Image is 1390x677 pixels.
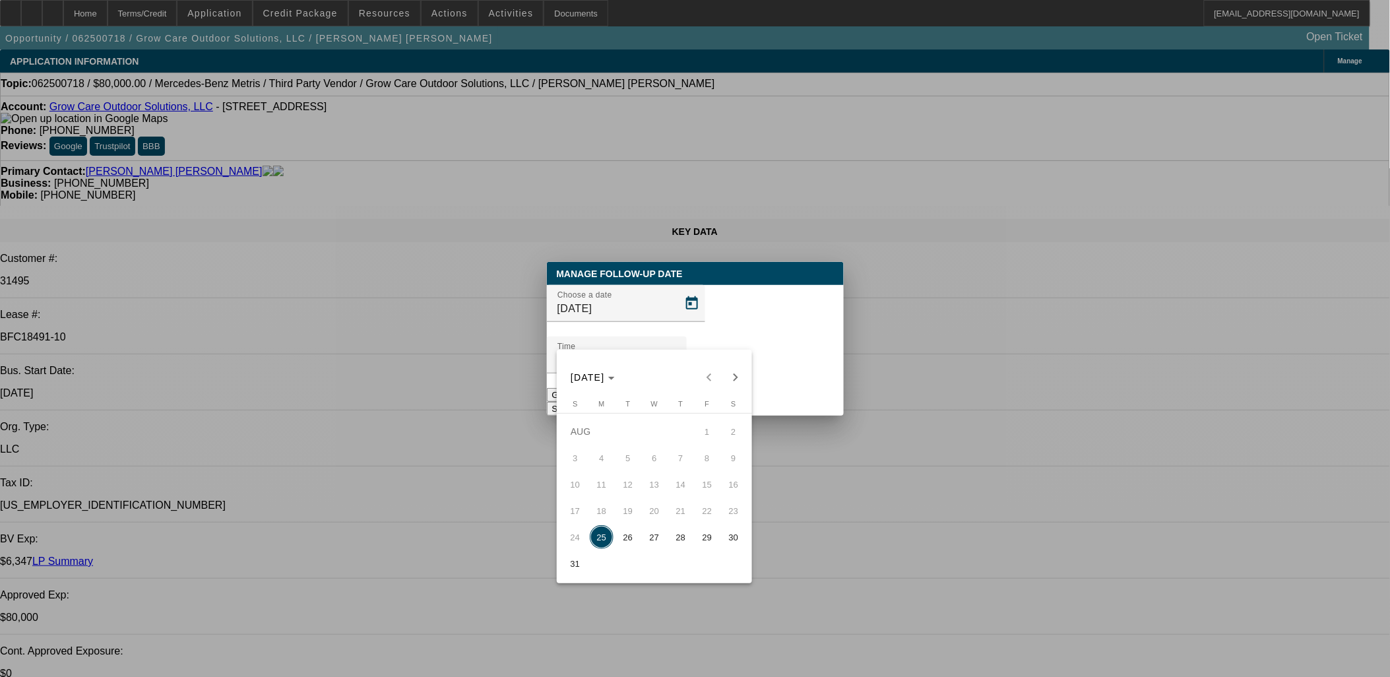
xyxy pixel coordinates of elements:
button: August 14, 2025 [668,471,694,498]
button: August 17, 2025 [562,498,588,524]
button: August 31, 2025 [562,550,588,577]
button: August 29, 2025 [694,524,720,550]
span: 11 [590,472,614,496]
span: 19 [616,499,640,523]
button: August 30, 2025 [720,524,747,550]
button: August 15, 2025 [694,471,720,498]
span: 17 [563,499,587,523]
span: 22 [695,499,719,523]
span: 21 [669,499,693,523]
span: 30 [722,525,745,549]
span: 26 [616,525,640,549]
button: August 12, 2025 [615,471,641,498]
span: W [651,400,658,408]
span: F [705,400,710,408]
button: August 11, 2025 [588,471,615,498]
button: August 9, 2025 [720,445,747,471]
span: 23 [722,499,745,523]
button: August 6, 2025 [641,445,668,471]
span: 4 [590,446,614,470]
span: 2 [722,420,745,443]
button: August 3, 2025 [562,445,588,471]
button: August 27, 2025 [641,524,668,550]
span: S [573,400,577,408]
button: Next month [722,364,749,391]
span: 12 [616,472,640,496]
button: August 1, 2025 [694,418,720,445]
button: August 2, 2025 [720,418,747,445]
button: August 19, 2025 [615,498,641,524]
span: 7 [669,446,693,470]
span: 16 [722,472,745,496]
span: 18 [590,499,614,523]
button: August 10, 2025 [562,471,588,498]
button: August 25, 2025 [588,524,615,550]
button: Choose month and year [565,366,620,389]
span: [DATE] [571,372,605,383]
span: 15 [695,472,719,496]
button: August 26, 2025 [615,524,641,550]
span: 5 [616,446,640,470]
button: August 22, 2025 [694,498,720,524]
button: August 24, 2025 [562,524,588,550]
span: 13 [643,472,666,496]
button: August 4, 2025 [588,445,615,471]
span: 31 [563,552,587,575]
span: 24 [563,525,587,549]
button: August 5, 2025 [615,445,641,471]
span: 3 [563,446,587,470]
span: 28 [669,525,693,549]
span: 10 [563,472,587,496]
span: M [598,400,604,408]
span: T [626,400,631,408]
button: August 21, 2025 [668,498,694,524]
button: August 18, 2025 [588,498,615,524]
span: 1 [695,420,719,443]
span: T [679,400,683,408]
button: August 8, 2025 [694,445,720,471]
button: August 20, 2025 [641,498,668,524]
span: 14 [669,472,693,496]
span: 9 [722,446,745,470]
span: 29 [695,525,719,549]
button: August 7, 2025 [668,445,694,471]
button: August 23, 2025 [720,498,747,524]
span: 27 [643,525,666,549]
span: 8 [695,446,719,470]
td: AUG [562,418,694,445]
span: 20 [643,499,666,523]
span: 6 [643,446,666,470]
span: 25 [590,525,614,549]
button: August 28, 2025 [668,524,694,550]
button: August 13, 2025 [641,471,668,498]
button: August 16, 2025 [720,471,747,498]
span: S [731,400,736,408]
